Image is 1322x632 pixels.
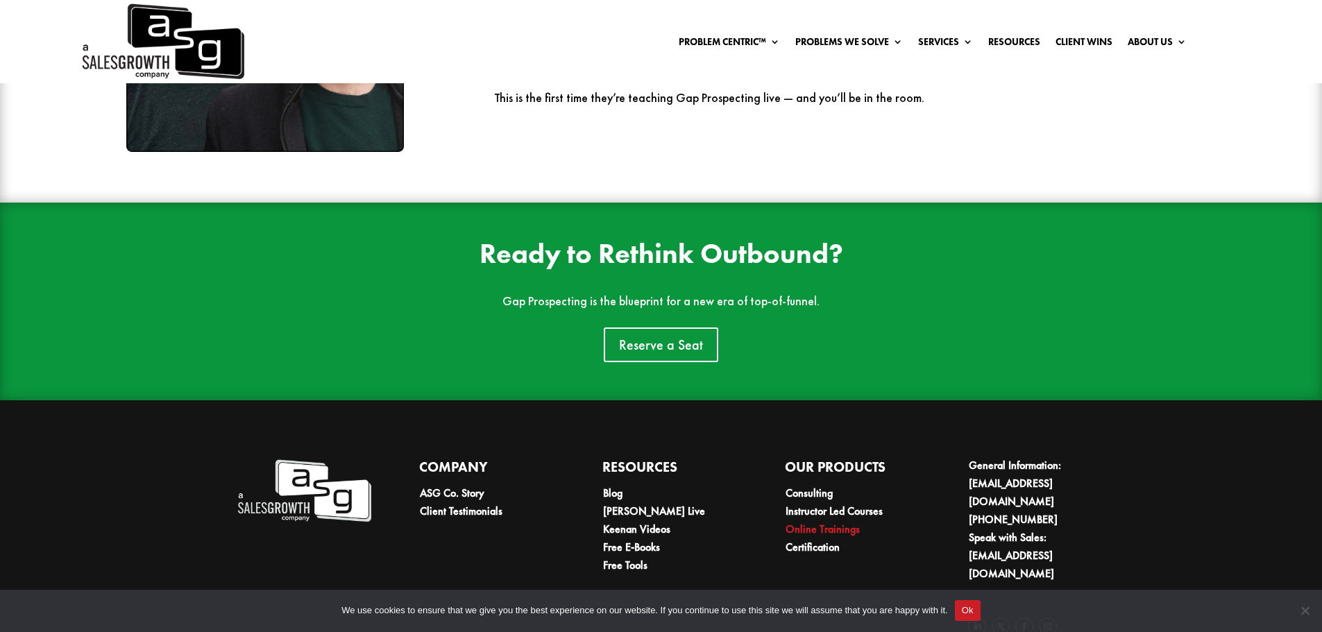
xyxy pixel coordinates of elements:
a: Consulting [786,486,833,500]
a: Keenan Videos [603,522,670,536]
li: Speak with Sales: [969,529,1103,583]
a: [EMAIL_ADDRESS][DOMAIN_NAME] [969,548,1054,581]
a: Blog [603,486,622,500]
img: A Sales Growth Company [236,456,371,525]
a: ASG Co. Story [420,486,484,500]
a: [PHONE_NUMBER] [969,512,1058,527]
span: We use cookies to ensure that we give you the best experience on our website. If you continue to ... [341,604,947,617]
a: Resources [988,37,1040,52]
a: Reserve a Seat [604,327,718,362]
h4: Resources [602,456,738,484]
a: Problem Centric™ [679,37,780,52]
a: Online Trainings [786,522,860,536]
a: Certification [786,540,840,554]
p: Gap Prospecting is the blueprint for a new era of top-of-funnel. [318,294,1004,309]
h2: Ready to Rethink Outbound? [318,240,1004,275]
a: [EMAIL_ADDRESS][DOMAIN_NAME] [969,476,1054,509]
a: Problems We Solve [795,37,903,52]
li: General Information: [969,456,1103,511]
h4: Our Products [785,456,920,484]
span: No [1298,604,1312,617]
h4: Company [419,456,554,484]
a: Free E-Books [603,540,660,554]
a: About Us [1128,37,1187,52]
a: Services [918,37,973,52]
button: Ok [955,600,981,621]
p: This is the first time they’re teaching Gap Prospecting live — and you’ll be in the room. [494,91,1225,105]
a: Client Testimonials [420,504,502,518]
a: Client Wins [1056,37,1112,52]
a: [PERSON_NAME] Live [603,504,705,518]
a: Instructor Led Courses [786,504,883,518]
a: Free Tools [603,558,647,572]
